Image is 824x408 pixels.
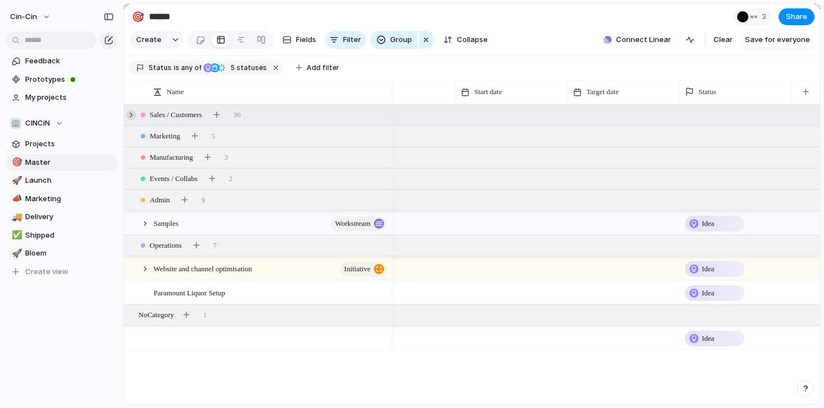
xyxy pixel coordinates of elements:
[6,208,118,225] a: 🚚Delivery
[129,8,147,26] button: 🎯
[25,230,114,241] span: Shipped
[25,118,50,129] span: CINCiN
[6,245,118,262] a: 🚀Bloem
[296,34,316,45] span: Fields
[25,92,114,103] span: My projects
[25,138,114,150] span: Projects
[439,31,492,49] button: Collapse
[224,152,228,163] span: 3
[213,240,217,251] span: 7
[6,89,118,106] a: My projects
[12,174,20,187] div: 🚀
[740,31,814,49] button: Save for everyone
[10,211,21,222] button: 🚚
[25,175,114,186] span: Launch
[25,266,68,277] span: Create view
[745,34,810,45] span: Save for everyone
[229,173,233,184] span: 2
[233,109,240,120] span: 30
[25,157,114,168] span: Master
[25,248,114,259] span: Bloem
[6,71,118,88] a: Prototypes
[474,86,502,98] span: Start date
[132,9,144,24] div: 🎯
[203,309,207,321] span: 1
[6,136,118,152] a: Projects
[25,211,114,222] span: Delivery
[138,309,174,321] span: No Category
[10,175,21,186] button: 🚀
[179,63,201,73] span: any of
[331,216,387,231] button: workstream
[343,34,361,45] span: Filter
[149,63,172,73] span: Status
[5,8,57,26] button: cin-cin
[10,193,21,205] button: 📣
[6,263,118,280] button: Create view
[698,86,716,98] span: Status
[325,31,365,49] button: Filter
[457,34,488,45] span: Collapse
[150,194,170,206] span: Admin
[702,218,714,229] span: Idea
[390,34,412,45] span: Group
[335,216,371,231] span: workstream
[599,31,675,48] button: Connect Linear
[714,34,733,45] span: Clear
[10,118,21,129] div: 🏢
[150,240,182,251] span: Operations
[12,192,20,205] div: 📣
[6,154,118,171] a: 🎯Master
[779,8,814,25] button: Share
[370,31,418,49] button: Group
[174,63,179,73] span: is
[10,11,37,22] span: cin-cin
[150,109,202,120] span: Sales / Customers
[10,230,21,241] button: ✅
[709,31,737,49] button: Clear
[10,157,21,168] button: 🎯
[154,216,178,229] span: Samples
[150,131,180,142] span: Marketing
[166,86,184,98] span: Name
[227,63,267,73] span: statuses
[25,193,114,205] span: Marketing
[6,53,118,69] a: Feedback
[289,60,346,76] button: Add filter
[25,74,114,85] span: Prototypes
[786,11,807,22] span: Share
[150,173,197,184] span: Events / Collabs
[586,86,619,98] span: Target date
[25,55,114,67] span: Feedback
[6,172,118,189] a: 🚀Launch
[211,131,215,142] span: 5
[616,34,671,45] span: Connect Linear
[201,194,205,206] span: 9
[150,152,193,163] span: Manufacturing
[12,156,20,169] div: 🎯
[10,248,21,259] button: 🚀
[278,31,321,49] button: Fields
[172,62,203,74] button: isany of
[6,191,118,207] a: 📣Marketing
[762,11,770,22] span: 3
[307,63,339,73] span: Add filter
[129,31,167,49] button: Create
[136,34,161,45] span: Create
[6,115,118,132] button: 🏢CINCiN
[227,63,237,72] span: 5
[12,247,20,260] div: 🚀
[12,211,20,224] div: 🚚
[202,62,269,74] button: 5 statuses
[6,227,118,244] a: ✅Shipped
[12,229,20,242] div: ✅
